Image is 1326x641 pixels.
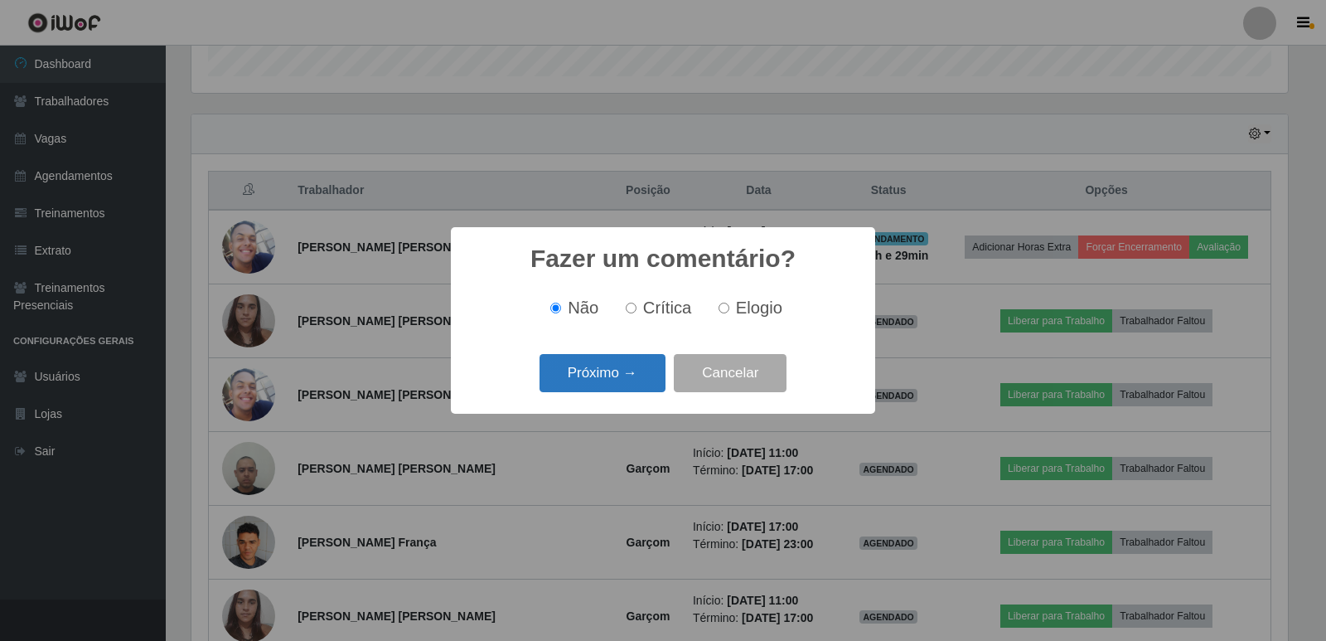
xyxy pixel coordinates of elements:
[540,354,665,393] button: Próximo →
[550,303,561,313] input: Não
[626,303,636,313] input: Crítica
[568,299,598,317] span: Não
[719,303,729,313] input: Elogio
[643,299,692,317] span: Crítica
[674,354,786,393] button: Cancelar
[736,299,782,317] span: Elogio
[530,244,796,274] h2: Fazer um comentário?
